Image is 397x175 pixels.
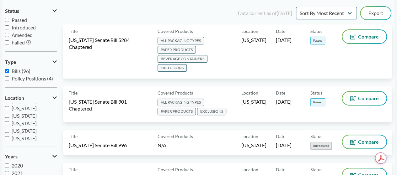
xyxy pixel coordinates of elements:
[12,128,37,134] span: [US_STATE]
[12,162,23,168] span: 2020
[69,28,78,34] span: Title
[310,37,325,44] span: Passed
[342,92,386,105] button: Compare
[358,34,379,39] span: Compare
[241,142,266,149] span: [US_STATE]
[12,113,37,119] span: [US_STATE]
[158,55,207,63] span: BEVERAGE CONTAINERS
[197,108,226,115] span: EXCLUSIONS
[69,37,150,50] span: [US_STATE] Senate Bill 5284 Chaptered
[276,142,292,149] span: [DATE]
[310,98,325,106] span: Passed
[276,37,292,44] span: [DATE]
[310,133,322,140] span: Status
[241,166,258,173] span: Location
[5,121,9,125] input: [US_STATE]
[158,64,187,72] span: EXCLUSIONS
[158,37,204,44] span: ALL PACKAGING TYPES
[5,25,9,29] input: Introduced
[5,33,9,37] input: Amended
[12,32,33,38] span: Amended
[241,98,266,105] span: [US_STATE]
[158,133,193,140] span: Covered Products
[241,28,258,34] span: Location
[310,166,322,173] span: Status
[5,163,9,167] input: 2020
[310,142,332,150] span: Introduced
[5,40,9,44] input: Failed
[241,37,266,44] span: [US_STATE]
[5,93,57,103] button: Location
[12,68,30,74] span: Bills (96)
[158,28,193,34] span: Covered Products
[241,90,258,96] span: Location
[12,105,37,111] span: [US_STATE]
[12,135,37,141] span: [US_STATE]
[12,17,27,23] span: Passed
[276,133,285,140] span: Date
[5,95,24,101] span: Location
[158,142,166,148] span: N/A
[361,7,391,19] button: Export
[5,114,9,118] input: [US_STATE]
[358,139,379,144] span: Compare
[5,57,57,67] button: Type
[69,90,78,96] span: Title
[5,129,9,133] input: [US_STATE]
[69,166,78,173] span: Title
[276,28,285,34] span: Date
[342,135,386,148] button: Compare
[12,120,37,126] span: [US_STATE]
[5,76,9,80] input: Policy Positions (4)
[5,69,9,73] input: Bills (96)
[342,30,386,43] button: Compare
[241,133,258,140] span: Location
[276,98,292,105] span: [DATE]
[69,98,150,112] span: [US_STATE] Senate Bill 901 Chaptered
[158,90,193,96] span: Covered Products
[310,90,322,96] span: Status
[5,154,18,159] span: Years
[358,96,379,101] span: Compare
[12,75,53,81] span: Policy Positions (4)
[5,8,19,14] span: Status
[276,90,285,96] span: Date
[5,106,9,110] input: [US_STATE]
[5,136,9,140] input: [US_STATE]
[12,24,36,30] span: Introduced
[276,166,285,173] span: Date
[5,171,9,175] input: 2021
[158,108,196,115] span: PAPER PRODUCTS
[238,9,292,17] div: Data current as of [DATE]
[12,39,25,45] span: Failed
[5,59,16,65] span: Type
[310,28,322,34] span: Status
[5,18,9,22] input: Passed
[5,151,57,162] button: Years
[69,142,127,149] span: [US_STATE] Senate Bill 996
[5,6,57,16] button: Status
[158,166,193,173] span: Covered Products
[158,99,204,106] span: ALL PACKAGING TYPES
[69,133,78,140] span: Title
[158,46,196,54] span: PAPER PRODUCTS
